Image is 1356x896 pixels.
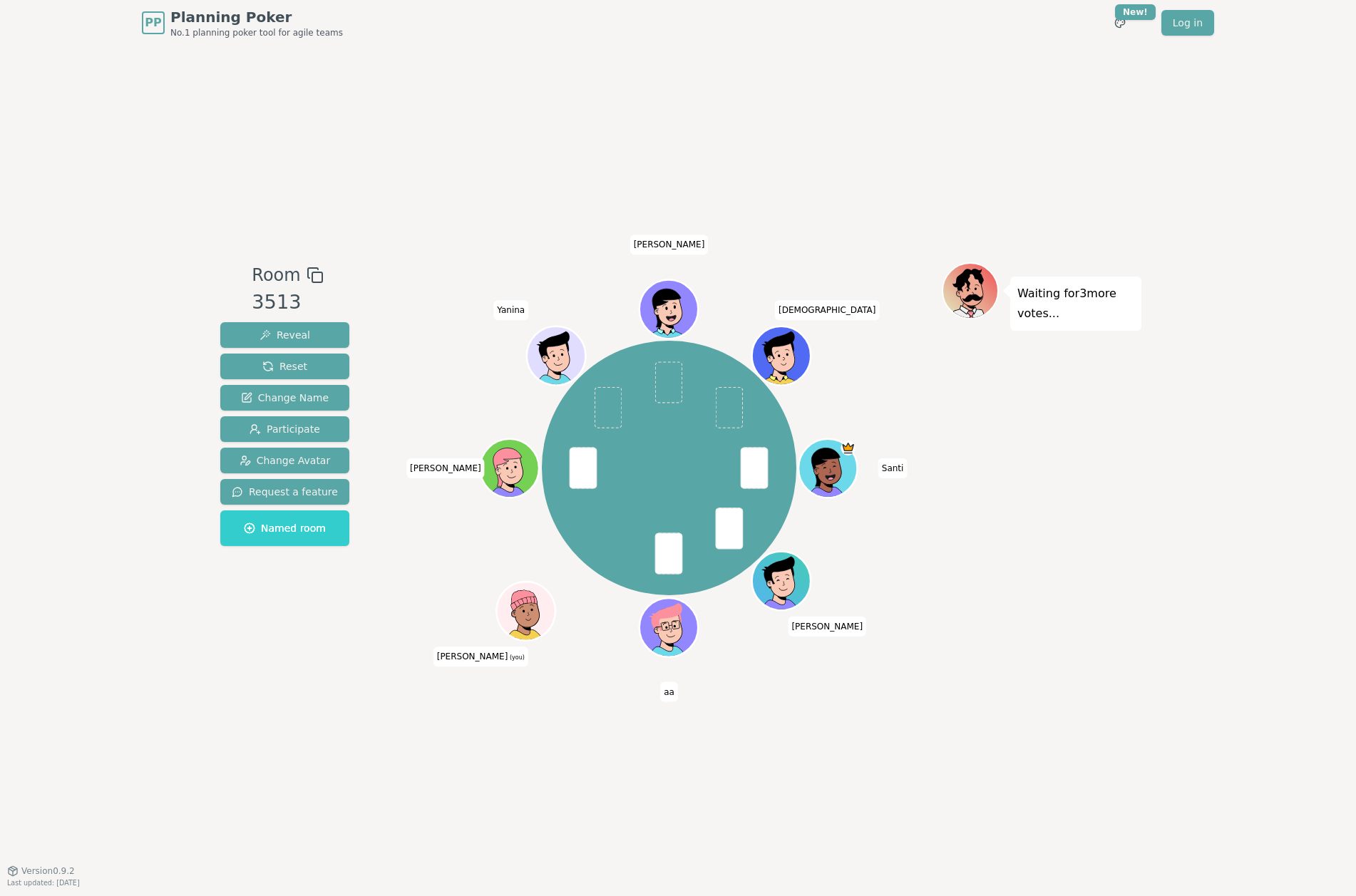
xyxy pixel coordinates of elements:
[252,262,300,288] span: Room
[775,300,879,320] span: Click to change your name
[1107,10,1133,36] button: New!
[220,416,349,442] button: Participate
[7,865,75,877] button: Version0.9.2
[1115,4,1156,20] div: New!
[142,7,343,38] a: PPPlanning PokerNo.1 planning poker tool for agile teams
[788,616,866,636] span: Click to change your name
[241,391,329,405] span: Change Name
[7,879,80,887] span: Last updated: [DATE]
[220,354,349,379] button: Reset
[252,288,323,317] div: 3513
[244,521,326,535] span: Named room
[220,385,349,411] button: Change Name
[21,865,75,877] span: Version 0.9.2
[220,510,349,546] button: Named room
[220,448,349,473] button: Change Avatar
[145,14,161,31] span: PP
[1161,10,1214,36] a: Log in
[232,485,338,499] span: Request a feature
[630,235,709,254] span: Click to change your name
[508,654,525,661] span: (you)
[220,322,349,348] button: Reveal
[878,458,908,478] span: Click to change your name
[1017,284,1134,324] p: Waiting for 3 more votes...
[660,681,678,701] span: Click to change your name
[260,328,310,342] span: Reveal
[841,441,856,455] span: Santi is the host
[493,300,528,320] span: Click to change your name
[170,27,343,38] span: No.1 planning poker tool for agile teams
[170,7,343,27] span: Planning Poker
[498,583,553,638] button: Click to change your avatar
[240,453,331,468] span: Change Avatar
[250,422,320,436] span: Participate
[433,647,528,666] span: Click to change your name
[406,458,485,478] span: Click to change your name
[220,479,349,505] button: Request a feature
[262,359,307,374] span: Reset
